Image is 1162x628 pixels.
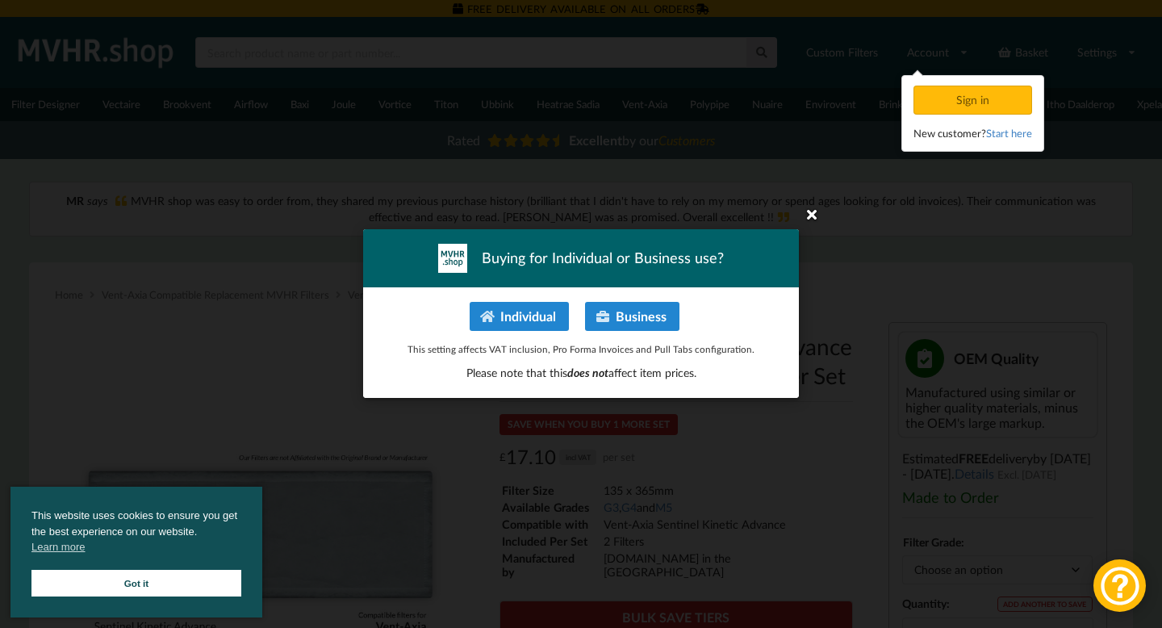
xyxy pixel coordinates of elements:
[913,125,1032,141] div: New customer?
[567,366,608,380] span: does not
[31,508,241,559] span: This website uses cookies to ensure you get the best experience on our website.
[380,342,782,356] p: This setting affects VAT inclusion, Pro Forma Invoices and Pull Tabs configuration.
[482,249,724,269] span: Buying for Individual or Business use?
[31,539,85,555] a: cookies - Learn more
[31,570,241,597] a: Got it cookie
[10,487,262,618] div: cookieconsent
[986,127,1032,140] a: Start here
[380,366,782,382] p: Please note that this affect item prices.
[913,93,1035,107] a: Sign in
[470,302,569,331] button: Individual
[913,86,1032,115] div: Sign in
[585,302,679,331] button: Business
[438,244,467,273] img: mvhr-inverted.png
